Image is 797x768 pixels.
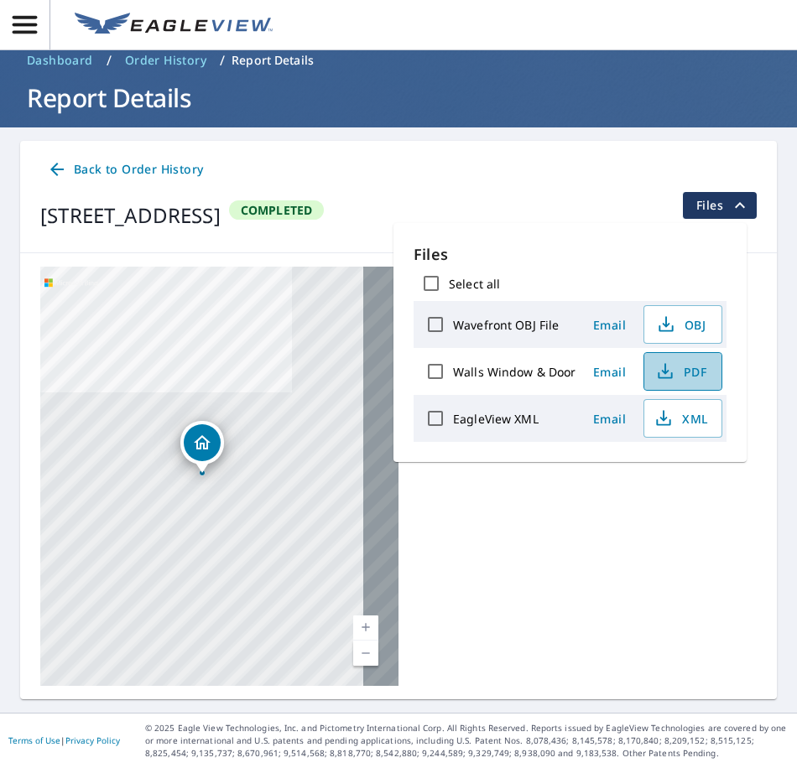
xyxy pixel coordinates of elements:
[231,202,323,218] span: Completed
[232,52,314,69] p: Report Details
[145,722,789,760] p: © 2025 Eagle View Technologies, Inc. and Pictometry International Corp. All Rights Reserved. Repo...
[180,421,224,473] div: Dropped pin, building 1, Residential property, 15110 Brush Run Rd Louisville, KY 40299
[40,154,210,185] a: Back to Order History
[40,200,221,231] div: [STREET_ADDRESS]
[449,276,500,292] label: Select all
[590,411,630,427] span: Email
[220,50,225,70] li: /
[590,317,630,333] span: Email
[583,312,637,338] button: Email
[118,47,213,74] a: Order History
[654,314,708,335] span: OBJ
[654,361,708,381] span: PDF
[75,13,273,38] img: EV Logo
[27,52,93,69] span: Dashboard
[590,364,630,380] span: Email
[125,52,206,69] span: Order History
[696,195,750,215] span: Files
[643,399,722,438] button: XML
[65,734,120,746] a: Privacy Policy
[583,359,637,385] button: Email
[453,411,539,427] label: EagleView XML
[20,47,777,74] nav: breadcrumb
[107,50,112,70] li: /
[65,3,283,48] a: EV Logo
[353,615,378,641] a: Current Level 17, Zoom In
[414,243,727,266] p: Files
[20,47,100,74] a: Dashboard
[20,80,777,115] h1: Report Details
[453,317,559,333] label: Wavefront OBJ File
[583,406,637,432] button: Email
[453,364,576,380] label: Walls Window & Door
[47,159,203,180] span: Back to Order History
[353,641,378,666] a: Current Level 17, Zoom Out
[643,352,722,391] button: PDF
[8,735,120,745] p: |
[643,305,722,344] button: OBJ
[654,408,708,428] span: XML
[8,734,60,746] a: Terms of Use
[682,192,757,219] button: filesDropdownBtn-67508087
